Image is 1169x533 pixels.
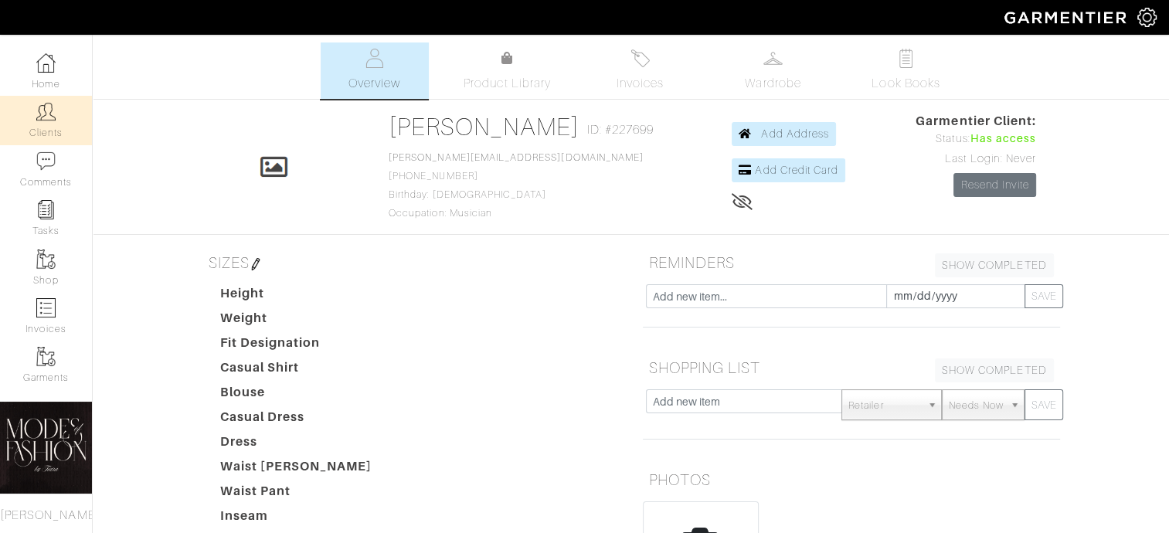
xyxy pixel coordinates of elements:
[617,74,664,93] span: Invoices
[209,433,385,457] dt: Dress
[202,247,620,278] h5: SIZES
[209,457,385,482] dt: Waist [PERSON_NAME]
[1025,389,1063,420] button: SAVE
[755,164,838,176] span: Add Credit Card
[250,258,262,270] img: pen-cf24a1663064a2ec1b9c1bd2387e9de7a2fa800b781884d57f21acf72779bad2.png
[365,49,384,68] img: basicinfo-40fd8af6dae0f16599ec9e87c0ef1c0a1fdea2edbe929e3d69a839185d80c458.svg
[36,200,56,219] img: reminder-icon-8004d30b9f0a5d33ae49ab947aed9ed385cf756f9e5892f1edd6e32f2345188e.png
[389,152,644,163] a: [PERSON_NAME][EMAIL_ADDRESS][DOMAIN_NAME]
[1025,284,1063,308] button: SAVE
[454,49,562,93] a: Product Library
[209,507,385,531] dt: Inseam
[732,122,836,146] a: Add Address
[36,102,56,121] img: clients-icon-6bae9207a08558b7cb47a8932f037763ab4055f8c8b6bfacd5dc20c3e0201464.png
[916,151,1036,168] div: Last Login: Never
[36,298,56,317] img: orders-icon-0abe47150d42831381b5fb84f609e132dff9fe21cb692f30cb5eec754e2cba89.png
[209,309,385,334] dt: Weight
[953,173,1036,197] a: Resend Invite
[209,482,385,507] dt: Waist Pant
[36,53,56,73] img: dashboard-icon-dbcd8f5a0b271acd01030246c82b418ddd0df26cd7fceb0bd07c9910d44c42f6.png
[209,358,385,383] dt: Casual Shirt
[745,74,800,93] span: Wardrobe
[587,121,654,139] span: ID: #227699
[646,389,843,413] input: Add new item
[36,250,56,269] img: garments-icon-b7da505a4dc4fd61783c78ac3ca0ef83fa9d6f193b1c9dc38574b1d14d53ca28.png
[464,74,551,93] span: Product Library
[389,152,644,219] span: [PHONE_NUMBER] Birthday: [DEMOGRAPHIC_DATA] Occupation: Musician
[36,151,56,171] img: comment-icon-a0a6a9ef722e966f86d9cbdc48e553b5cf19dbc54f86b18d962a5391bc8f6eb6.png
[209,408,385,433] dt: Casual Dress
[916,131,1036,148] div: Status:
[348,74,400,93] span: Overview
[949,390,1003,421] span: Needs Now
[763,49,783,68] img: wardrobe-487a4870c1b7c33e795ec22d11cfc2ed9d08956e64fb3008fe2437562e282088.svg
[719,42,827,99] a: Wardrobe
[935,358,1054,382] a: SHOW COMPLETED
[732,158,845,182] a: Add Credit Card
[209,383,385,408] dt: Blouse
[646,284,887,308] input: Add new item...
[643,247,1060,278] h5: REMINDERS
[935,253,1054,277] a: SHOW COMPLETED
[209,334,385,358] dt: Fit Designation
[36,347,56,366] img: garments-icon-b7da505a4dc4fd61783c78ac3ca0ef83fa9d6f193b1c9dc38574b1d14d53ca28.png
[896,49,916,68] img: todo-9ac3debb85659649dc8f770b8b6100bb5dab4b48dedcbae339e5042a72dfd3cc.svg
[916,112,1036,131] span: Garmentier Client:
[643,352,1060,383] h5: SHOPPING LIST
[872,74,940,93] span: Look Books
[852,42,960,99] a: Look Books
[586,42,695,99] a: Invoices
[209,284,385,309] dt: Height
[389,113,579,141] a: [PERSON_NAME]
[1137,8,1157,27] img: gear-icon-white-bd11855cb880d31180b6d7d6211b90ccbf57a29d726f0c71d8c61bd08dd39cc2.png
[970,131,1037,148] span: Has access
[643,464,1060,495] h5: PHOTOS
[848,390,921,421] span: Retailer
[630,49,650,68] img: orders-27d20c2124de7fd6de4e0e44c1d41de31381a507db9b33961299e4e07d508b8c.svg
[997,4,1137,31] img: garmentier-logo-header-white-b43fb05a5012e4ada735d5af1a66efaba907eab6374d6393d1fbf88cb4ef424d.png
[761,127,829,140] span: Add Address
[321,42,429,99] a: Overview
